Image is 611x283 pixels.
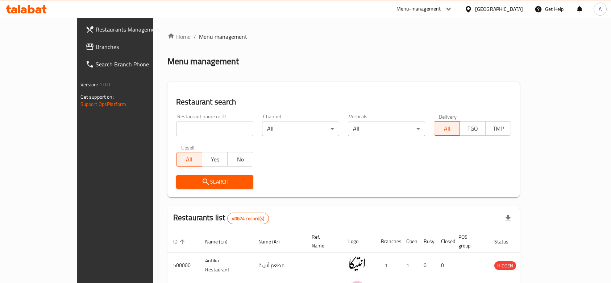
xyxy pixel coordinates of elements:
h2: Restaurant search [176,97,511,107]
span: 40674 record(s) [228,215,269,222]
span: Status [494,237,518,246]
span: TMP [489,123,508,134]
span: Version: [80,80,98,89]
label: Upsell [181,145,195,150]
div: Total records count [227,213,269,224]
div: All [348,122,425,136]
img: Antika Restaurant [348,255,366,273]
td: 1 [400,253,418,278]
button: TGO [460,121,486,136]
th: Open [400,230,418,253]
button: Search [176,175,253,189]
span: Yes [205,154,225,165]
th: Busy [418,230,435,253]
button: TMP [485,121,511,136]
span: POS group [458,233,480,250]
input: Search for restaurant name or ID.. [176,122,253,136]
button: No [227,152,253,167]
li: / [194,32,196,41]
span: A [599,5,602,13]
span: ID [173,237,187,246]
a: Home [167,32,191,41]
td: 1 [375,253,400,278]
div: Menu-management [396,5,441,13]
td: 0 [418,253,435,278]
span: No [230,154,250,165]
div: All [262,122,339,136]
span: All [437,123,457,134]
span: Ref. Name [312,233,334,250]
a: Restaurants Management [80,21,179,38]
th: Branches [375,230,400,253]
td: مطعم أنتيكا [253,253,306,278]
span: Name (Ar) [258,237,289,246]
a: Branches [80,38,179,56]
h2: Restaurants list [173,212,269,224]
h2: Menu management [167,56,239,67]
td: 500000 [167,253,199,278]
th: Logo [342,230,375,253]
button: Yes [202,152,228,167]
button: All [434,121,460,136]
span: TGO [463,123,483,134]
button: All [176,152,202,167]
span: Branches [96,42,173,51]
span: 1.0.0 [99,80,111,89]
span: Name (En) [205,237,237,246]
span: Search [182,177,248,186]
a: Support.OpsPlatform [80,99,126,109]
div: [GEOGRAPHIC_DATA] [475,5,523,13]
span: HIDDEN [494,262,516,270]
span: All [179,154,199,165]
td: Antika Restaurant [199,253,253,278]
span: Restaurants Management [96,25,173,34]
nav: breadcrumb [167,32,520,41]
th: Closed [435,230,453,253]
td: 0 [435,253,453,278]
span: Search Branch Phone [96,60,173,69]
div: Export file [499,210,517,227]
span: Get support on: [80,92,114,102]
span: Menu management [199,32,247,41]
label: Delivery [439,114,457,119]
a: Search Branch Phone [80,56,179,73]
